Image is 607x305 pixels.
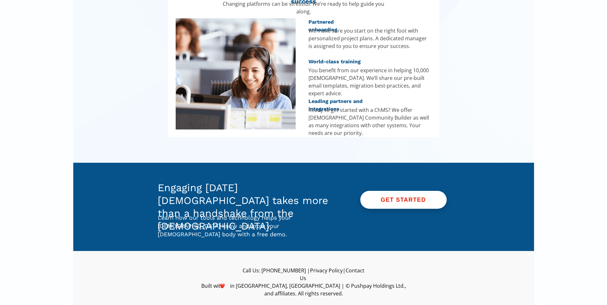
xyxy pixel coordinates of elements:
[158,182,328,232] span: Engaging [DATE] [DEMOGRAPHIC_DATA] takes more than a handshake from the [DEMOGRAPHIC_DATA].
[308,19,337,33] span: Partnered onboarding
[381,197,426,203] strong: GET STARTED
[308,98,363,112] span: Leading partners and integrations
[223,0,384,15] span: Changing platforms can be stressful. We’re ready to help guide you along.
[308,67,429,97] span: You benefit from our experience in helping 10,000 [DEMOGRAPHIC_DATA]. We’ll share our pre-built e...
[308,106,429,137] span: Ready to get started with a ChMS? We offer [DEMOGRAPHIC_DATA] Community Builder as well as many i...
[242,267,365,282] p: Call Us: [PHONE_NUMBER] | |
[308,59,361,65] span: World-class training
[197,282,410,297] p: Built with in [GEOGRAPHIC_DATA], [GEOGRAPHIC_DATA] | © Pushpay Holdings Ltd., and affiliates. All...
[308,27,427,50] span: We make sure you start on the right foot with personalized project plans. A dedicated manager is ...
[360,191,447,209] a: GET STARTED
[158,214,291,238] span: Learn how our tools and technology helps your [DEMOGRAPHIC_DATA] know and grow your [DEMOGRAPHIC_...
[310,267,343,274] a: Privacy Policy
